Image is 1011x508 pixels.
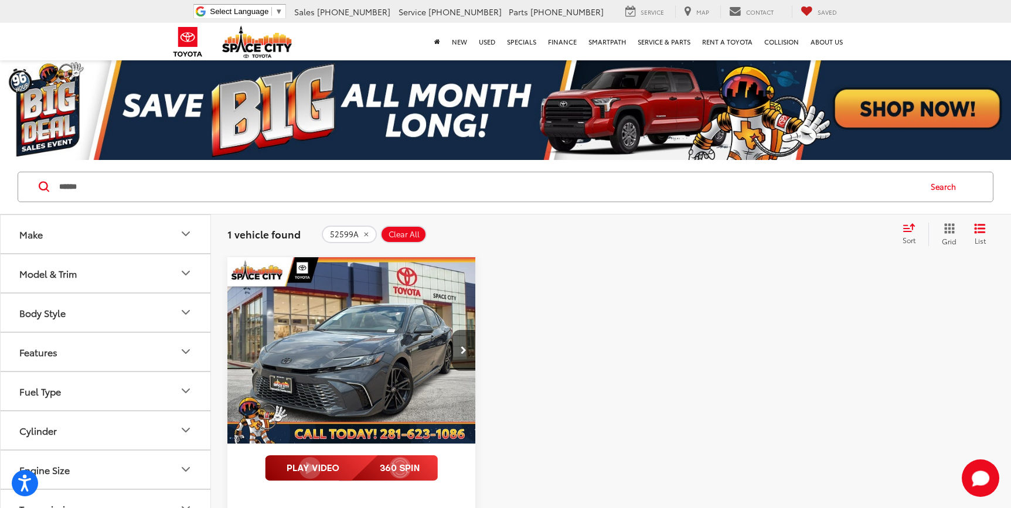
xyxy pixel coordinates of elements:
a: Select Language​ [210,7,282,16]
button: Engine SizeEngine Size [1,451,212,489]
div: Engine Size [19,464,70,475]
a: About Us [805,23,849,60]
div: Model & Trim [179,266,193,280]
a: Finance [542,23,583,60]
a: Service & Parts [632,23,696,60]
input: Search by Make, Model, or Keyword [58,173,920,201]
a: Contact [720,5,782,18]
div: Make [179,227,193,241]
span: Sales [294,6,315,18]
span: Saved [818,8,837,16]
svg: Start Chat [962,459,999,497]
img: Toyota [166,23,210,61]
div: Engine Size [179,462,193,476]
button: Clear All [380,226,427,243]
span: 1 vehicle found [227,227,301,241]
span: Sort [903,235,915,245]
div: 2025 Toyota CAMRY SE 0 [227,257,476,444]
a: 2025 Toyota CAMRY SE2025 Toyota CAMRY SE2025 Toyota CAMRY SE2025 Toyota CAMRY SE [227,257,476,444]
button: Body StyleBody Style [1,294,212,332]
a: SmartPath [583,23,632,60]
span: ​ [271,7,272,16]
img: 2025 Toyota CAMRY SE [227,257,476,445]
span: Contact [746,8,774,16]
div: Model & Trim [19,268,77,279]
span: [PHONE_NUMBER] [317,6,390,18]
span: Grid [942,236,956,246]
a: My Saved Vehicles [792,5,846,18]
button: Model & TrimModel & Trim [1,254,212,292]
div: Fuel Type [179,384,193,398]
a: Specials [501,23,542,60]
div: Cylinder [179,423,193,437]
span: 52599A [330,230,359,239]
a: Home [428,23,446,60]
button: Grid View [928,223,965,246]
button: MakeMake [1,215,212,253]
a: Used [473,23,501,60]
img: Space City Toyota [222,26,292,58]
span: [PHONE_NUMBER] [530,6,604,18]
span: Select Language [210,7,268,16]
span: List [974,236,986,246]
a: New [446,23,473,60]
div: Make [19,229,43,240]
span: Service [399,6,426,18]
div: Body Style [179,305,193,319]
a: Rent a Toyota [696,23,758,60]
button: Toggle Chat Window [962,459,999,497]
span: Parts [509,6,528,18]
button: remove 52599A [322,226,377,243]
span: Map [696,8,709,16]
div: Cylinder [19,425,57,436]
button: Fuel TypeFuel Type [1,372,212,410]
img: full motion video [265,455,438,481]
div: Body Style [19,307,66,318]
button: Next image [452,330,475,371]
button: CylinderCylinder [1,411,212,449]
div: Features [19,346,57,357]
button: List View [965,223,995,246]
div: Features [179,345,193,359]
a: Collision [758,23,805,60]
span: Clear All [389,230,420,239]
button: Select sort value [897,223,928,246]
button: FeaturesFeatures [1,333,212,371]
span: ▼ [275,7,282,16]
span: [PHONE_NUMBER] [428,6,502,18]
a: Map [675,5,718,18]
div: Fuel Type [19,386,61,397]
a: Service [617,5,673,18]
button: Search [920,172,973,202]
span: Service [641,8,664,16]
